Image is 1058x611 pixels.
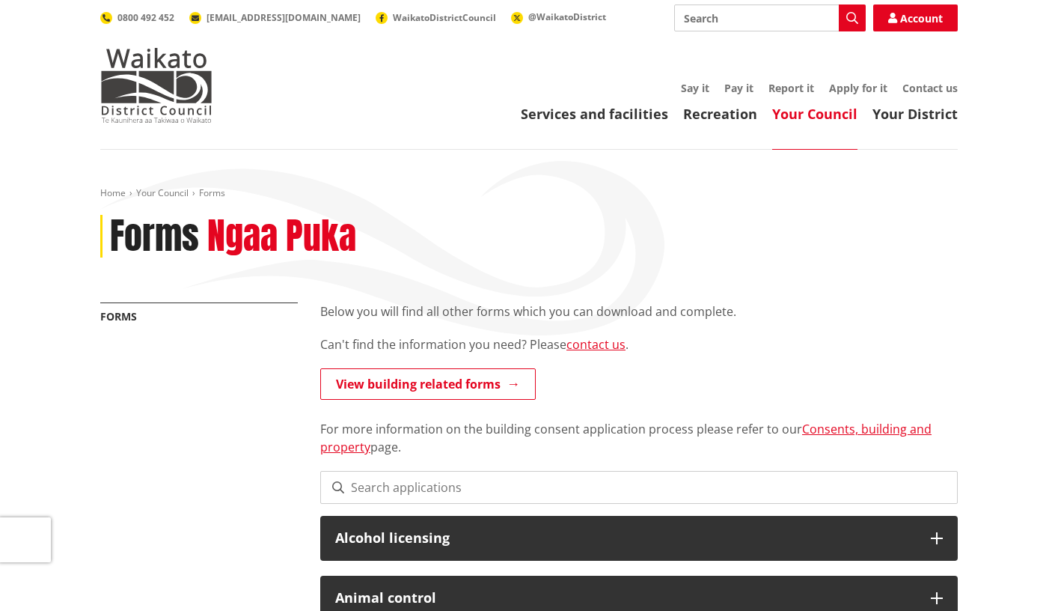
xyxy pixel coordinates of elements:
[724,81,753,95] a: Pay it
[117,11,174,24] span: 0800 492 452
[100,186,126,199] a: Home
[320,335,958,353] p: Can't find the information you need? Please .
[566,336,626,353] a: contact us
[681,81,709,95] a: Say it
[100,48,212,123] img: Waikato District Council - Te Kaunihera aa Takiwaa o Waikato
[320,421,932,455] a: Consents, building and property
[872,105,958,123] a: Your District
[829,81,887,95] a: Apply for it
[873,4,958,31] a: Account
[902,81,958,95] a: Contact us
[521,105,668,123] a: Services and facilities
[393,11,496,24] span: WaikatoDistrictCouncil
[207,215,356,258] h2: Ngaa Puka
[335,531,916,546] h3: Alcohol licensing
[376,11,496,24] a: WaikatoDistrictCouncil
[136,186,189,199] a: Your Council
[674,4,866,31] input: Search input
[320,471,958,504] input: Search applications
[320,303,958,320] p: Below you will find all other forms which you can download and complete.
[189,11,361,24] a: [EMAIL_ADDRESS][DOMAIN_NAME]
[110,215,199,258] h1: Forms
[100,187,958,200] nav: breadcrumb
[100,309,137,323] a: Forms
[100,11,174,24] a: 0800 492 452
[511,10,606,23] a: @WaikatoDistrict
[199,186,225,199] span: Forms
[772,105,857,123] a: Your Council
[683,105,757,123] a: Recreation
[207,11,361,24] span: [EMAIL_ADDRESS][DOMAIN_NAME]
[528,10,606,23] span: @WaikatoDistrict
[768,81,814,95] a: Report it
[335,591,916,606] h3: Animal control
[320,402,958,456] p: For more information on the building consent application process please refer to our page.
[320,368,536,400] a: View building related forms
